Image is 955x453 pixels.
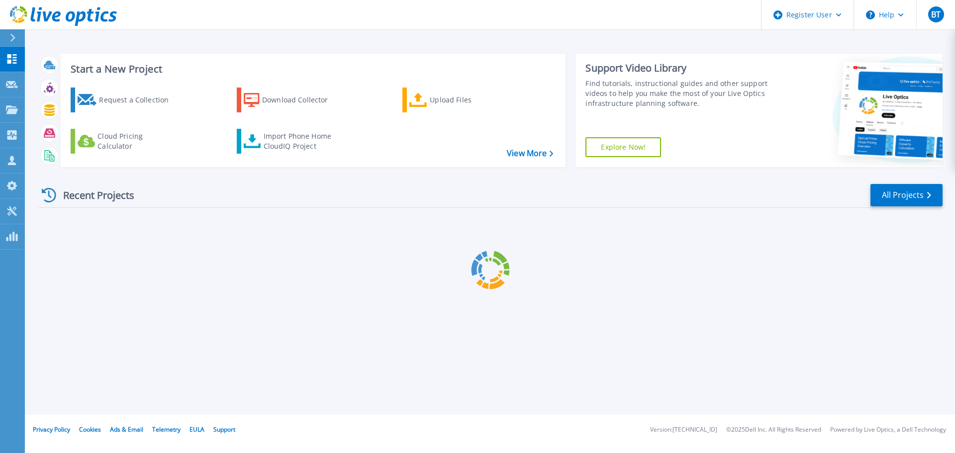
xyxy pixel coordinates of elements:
a: Cloud Pricing Calculator [71,129,182,154]
li: © 2025 Dell Inc. All Rights Reserved [726,427,821,433]
span: BT [931,10,941,18]
a: All Projects [870,184,943,206]
h3: Start a New Project [71,64,553,75]
div: Recent Projects [38,183,148,207]
a: Support [213,425,235,434]
a: Explore Now! [585,137,661,157]
div: Download Collector [262,90,342,110]
a: View More [507,149,553,158]
li: Powered by Live Optics, a Dell Technology [830,427,946,433]
a: Cookies [79,425,101,434]
li: Version: [TECHNICAL_ID] [650,427,717,433]
div: Upload Files [430,90,509,110]
a: Download Collector [237,88,348,112]
div: Import Phone Home CloudIQ Project [264,131,341,151]
a: Ads & Email [110,425,143,434]
a: Upload Files [402,88,513,112]
a: Telemetry [152,425,181,434]
div: Request a Collection [99,90,179,110]
div: Find tutorials, instructional guides and other support videos to help you make the most of your L... [585,79,772,108]
a: Request a Collection [71,88,182,112]
div: Cloud Pricing Calculator [97,131,177,151]
a: Privacy Policy [33,425,70,434]
div: Support Video Library [585,62,772,75]
a: EULA [190,425,204,434]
